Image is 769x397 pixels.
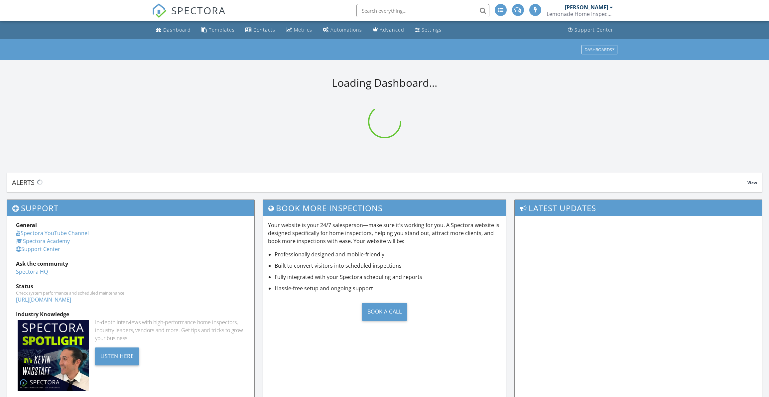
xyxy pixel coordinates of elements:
div: Metrics [294,27,312,33]
div: Settings [422,27,442,33]
div: Contacts [253,27,275,33]
a: Metrics [283,24,315,36]
a: SPECTORA [152,9,226,23]
div: Dashboards [584,47,614,52]
img: The Best Home Inspection Software - Spectora [152,3,167,18]
p: Your website is your 24/7 salesperson—make sure it’s working for you. A Spectora website is desig... [268,221,501,245]
div: Check system performance and scheduled maintenance. [16,290,245,296]
li: Built to convert visitors into scheduled inspections [275,262,501,270]
div: Ask the community [16,260,245,268]
div: [PERSON_NAME] [565,4,608,11]
a: Advanced [370,24,407,36]
div: Lemonade Home Inspections [547,11,613,17]
div: Book a Call [362,303,407,321]
div: Dashboard [163,27,191,33]
a: [URL][DOMAIN_NAME] [16,296,71,303]
a: Support Center [565,24,616,36]
li: Hassle-free setup and ongoing support [275,284,501,292]
a: Dashboard [153,24,193,36]
h3: Latest Updates [515,200,762,216]
div: Advanced [380,27,404,33]
a: Book a Call [268,298,501,326]
a: Contacts [243,24,278,36]
div: In-depth interviews with high-performance home inspectors, industry leaders, vendors and more. Ge... [95,318,245,342]
a: Templates [199,24,237,36]
input: Search everything... [356,4,489,17]
div: Automations [330,27,362,33]
div: Listen Here [95,347,139,365]
h3: Support [7,200,254,216]
div: Status [16,282,245,290]
span: View [747,180,757,186]
a: Spectora Academy [16,237,70,245]
li: Professionally designed and mobile-friendly [275,250,501,258]
button: Dashboards [581,45,617,54]
div: Templates [209,27,235,33]
a: Settings [412,24,444,36]
a: Spectora HQ [16,268,48,275]
a: Support Center [16,245,60,253]
a: Listen Here [95,352,139,359]
a: Automations (Advanced) [320,24,365,36]
h3: Book More Inspections [263,200,506,216]
li: Fully integrated with your Spectora scheduling and reports [275,273,501,281]
div: Industry Knowledge [16,310,245,318]
span: SPECTORA [171,3,226,17]
a: Spectora YouTube Channel [16,229,89,237]
strong: General [16,221,37,229]
img: Spectoraspolightmain [18,320,89,391]
div: Support Center [575,27,613,33]
div: Alerts [12,178,747,187]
